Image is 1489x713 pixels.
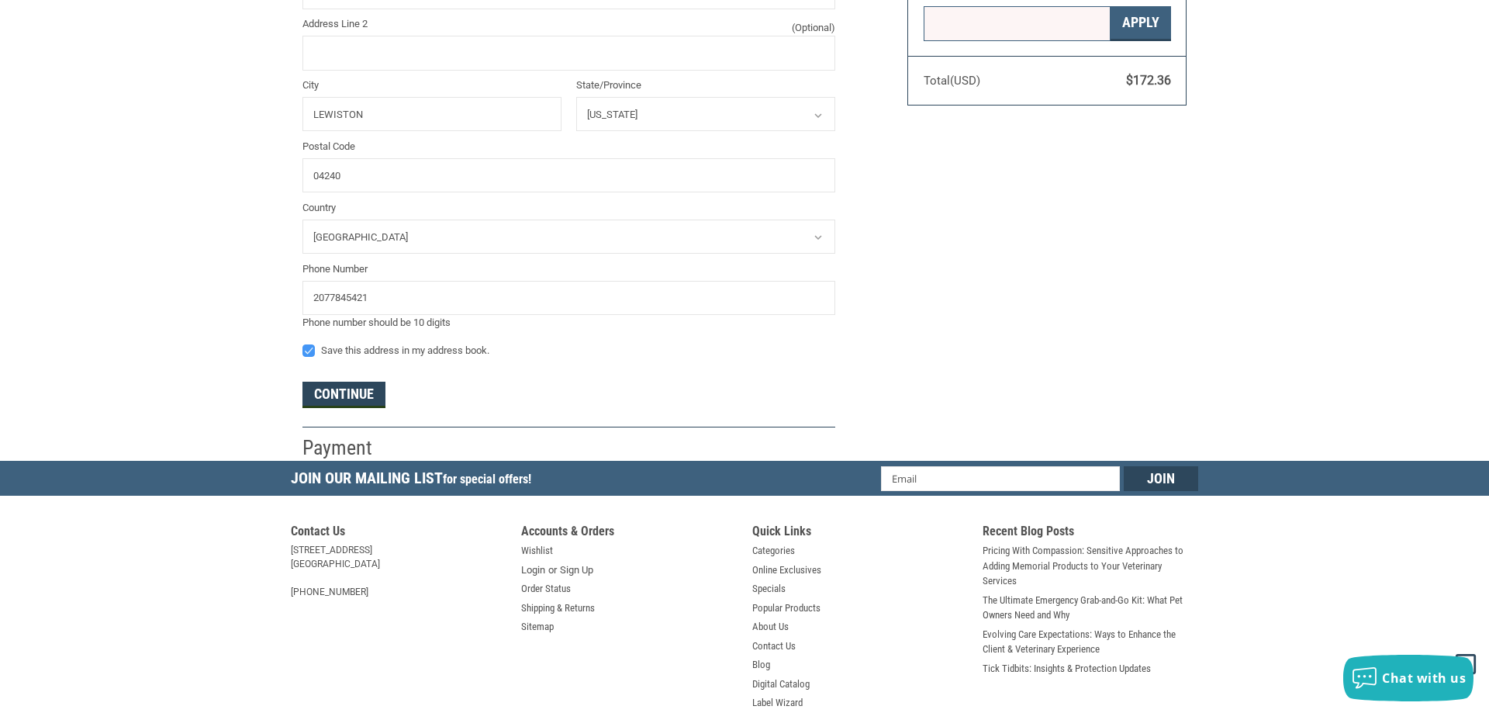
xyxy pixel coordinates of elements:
[302,435,393,461] h2: Payment
[752,619,789,635] a: About Us
[752,524,968,543] h5: Quick Links
[983,627,1198,657] a: Evolving Care Expectations: Ways to Enhance the Client & Veterinary Experience
[752,543,795,559] a: Categories
[302,200,835,216] label: Country
[560,562,593,578] a: Sign Up
[576,78,835,93] label: State/Province
[983,661,1151,677] a: Tick Tidbits: Insights & Protection Updates
[792,20,835,36] small: (Optional)
[291,524,506,543] h5: Contact Us
[302,78,561,93] label: City
[302,139,835,154] label: Postal Code
[924,6,1111,41] input: Gift Certificate or Coupon Code
[302,16,835,32] label: Address Line 2
[521,562,545,578] a: Login
[1343,655,1473,701] button: Chat with us
[1126,73,1171,88] span: $172.36
[291,543,506,599] address: [STREET_ADDRESS] [GEOGRAPHIC_DATA] [PHONE_NUMBER]
[521,543,553,559] a: Wishlist
[521,619,554,635] a: Sitemap
[539,562,566,578] span: or
[1124,466,1198,491] input: Join
[521,524,737,543] h5: Accounts & Orders
[752,601,821,616] a: Popular Products
[302,315,835,331] div: Phone number should be 10 digits
[1382,670,1466,687] span: Chat with us
[443,472,531,486] span: for special offers!
[983,524,1198,543] h5: Recent Blog Posts
[752,677,810,692] a: Digital Catalog
[881,466,1121,491] input: Email
[291,461,539,500] h5: Join Our Mailing List
[302,382,385,408] button: Continue
[302,344,835,357] label: Save this address in my address book.
[1111,6,1171,41] button: Apply
[924,74,980,88] span: Total (USD)
[521,581,571,597] a: Order Status
[752,657,770,673] a: Blog
[752,639,796,654] a: Contact Us
[752,581,786,597] a: Specials
[983,543,1198,589] a: Pricing With Compassion: Sensitive Approaches to Adding Memorial Products to Your Veterinary Serv...
[983,593,1198,623] a: The Ultimate Emergency Grab-and-Go Kit: What Pet Owners Need and Why
[521,601,595,616] a: Shipping & Returns
[752,695,803,711] a: Label Wizard
[302,261,835,277] label: Phone Number
[752,562,821,578] a: Online Exclusives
